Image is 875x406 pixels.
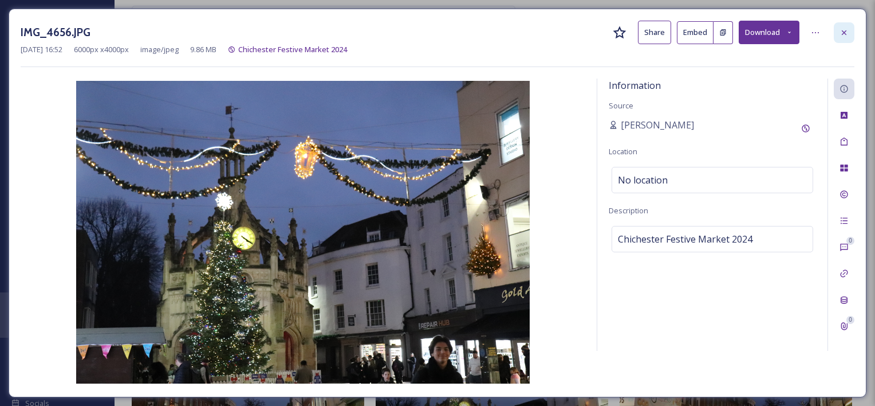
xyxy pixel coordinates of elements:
[21,44,62,55] span: [DATE] 16:52
[74,44,129,55] span: 6000 px x 4000 px
[618,173,668,187] span: No location
[609,79,661,92] span: Information
[140,44,179,55] span: image/jpeg
[609,205,648,216] span: Description
[846,316,854,324] div: 0
[618,232,752,246] span: Chichester Festive Market 2024
[21,81,585,384] img: IMG_4656.JPG
[621,118,694,132] span: [PERSON_NAME]
[21,24,90,41] h3: IMG_4656.JPG
[677,21,714,44] button: Embed
[609,100,633,111] span: Source
[846,237,854,245] div: 0
[238,44,347,54] span: Chichester Festive Market 2024
[638,21,671,44] button: Share
[609,146,637,157] span: Location
[190,44,216,55] span: 9.86 MB
[739,21,799,44] button: Download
